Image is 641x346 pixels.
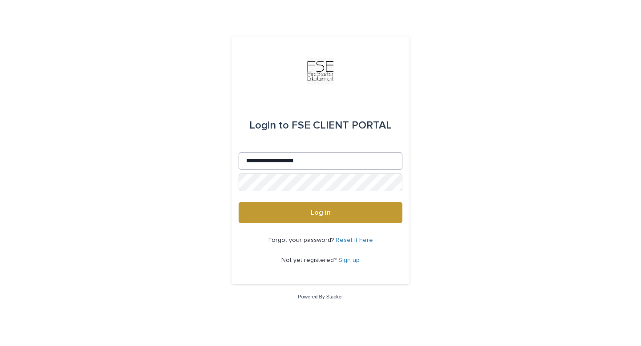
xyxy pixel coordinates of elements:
[298,294,343,299] a: Powered By Stacker
[307,58,334,84] img: Km9EesSdRbS9ajqhBzyo
[249,120,289,131] span: Login to
[336,237,373,243] a: Reset it here
[281,257,338,263] span: Not yet registered?
[268,237,336,243] span: Forgot your password?
[239,202,402,223] button: Log in
[311,209,331,216] span: Log in
[249,113,392,138] div: FSE CLIENT PORTAL
[338,257,360,263] a: Sign up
